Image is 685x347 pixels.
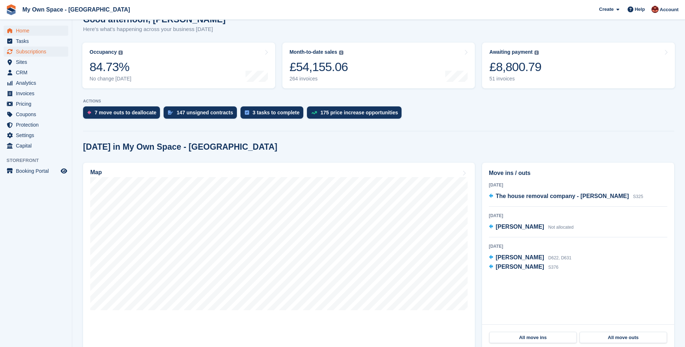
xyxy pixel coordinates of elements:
[164,106,240,122] a: 147 unsigned contracts
[16,166,59,176] span: Booking Portal
[95,110,156,115] div: 7 move outs to deallocate
[16,88,59,98] span: Invoices
[489,263,559,272] a: [PERSON_NAME] S376
[118,50,123,55] img: icon-info-grey-7440780725fd019a000dd9b08b2336e03edf1995a4989e88bcd33f0948082b44.svg
[290,76,348,82] div: 264 invoices
[90,60,131,74] div: 84.73%
[489,253,572,263] a: [PERSON_NAME] D622, D631
[660,6,679,13] span: Account
[16,26,59,36] span: Home
[307,106,406,122] a: 175 price increase opportunities
[4,26,68,36] a: menu
[282,43,475,88] a: Month-to-date sales £54,155.06 264 invoices
[16,99,59,109] span: Pricing
[489,49,533,55] div: Awaiting payment
[4,78,68,88] a: menu
[496,193,629,199] span: The house removal company - [PERSON_NAME]
[16,141,59,151] span: Capital
[16,36,59,46] span: Tasks
[482,43,675,88] a: Awaiting payment £8,800.79 51 invoices
[87,110,91,115] img: move_outs_to_deallocate_icon-f764333ba52eb49d3ac5e1228854f67142a1ed5810a6f6cc68b1a99e826820c5.svg
[489,243,667,250] div: [DATE]
[651,6,659,13] img: Megan Angel
[6,157,72,164] span: Storefront
[489,192,643,201] a: The house removal company - [PERSON_NAME] S325
[16,78,59,88] span: Analytics
[90,169,102,176] h2: Map
[16,57,59,67] span: Sites
[635,6,645,13] span: Help
[339,50,343,55] img: icon-info-grey-7440780725fd019a000dd9b08b2336e03edf1995a4989e88bcd33f0948082b44.svg
[245,110,249,115] img: task-75834270c22a3079a89374b754ae025e5fb1db73e45f91037f5363f120a921f8.svg
[489,212,667,219] div: [DATE]
[4,109,68,119] a: menu
[16,109,59,119] span: Coupons
[489,169,667,177] h2: Move ins / outs
[4,166,68,176] a: menu
[489,182,667,188] div: [DATE]
[496,254,544,260] span: [PERSON_NAME]
[4,57,68,67] a: menu
[496,224,544,230] span: [PERSON_NAME]
[4,67,68,78] a: menu
[83,142,277,152] h2: [DATE] in My Own Space - [GEOGRAPHIC_DATA]
[240,106,307,122] a: 3 tasks to complete
[548,255,571,260] span: D622, D631
[580,332,667,343] a: All move outs
[290,60,348,74] div: £54,155.06
[82,43,275,88] a: Occupancy 84.73% No change [DATE]
[534,50,539,55] img: icon-info-grey-7440780725fd019a000dd9b08b2336e03edf1995a4989e88bcd33f0948082b44.svg
[489,223,574,232] a: [PERSON_NAME] Not allocated
[290,49,337,55] div: Month-to-date sales
[16,120,59,130] span: Protection
[90,76,131,82] div: No change [DATE]
[489,60,541,74] div: £8,800.79
[16,47,59,57] span: Subscriptions
[489,332,577,343] a: All move ins
[496,264,544,270] span: [PERSON_NAME]
[6,4,17,15] img: stora-icon-8386f47178a22dfd0bd8f6a31ec36ba5ce8667c1dd55bd0f319d3a0aa187defe.svg
[4,47,68,57] a: menu
[4,130,68,140] a: menu
[4,99,68,109] a: menu
[4,141,68,151] a: menu
[253,110,300,115] div: 3 tasks to complete
[4,88,68,98] a: menu
[599,6,614,13] span: Create
[311,111,317,114] img: price_increase_opportunities-93ffe204e8149a01c8c9dc8f82e8f89637d9d84a8eef4429ea346261dce0b2c0.svg
[168,110,173,115] img: contract_signature_icon-13c848040528278c33f63329250d36e43548de30e8caae1d1a13099fd9432cc5.svg
[83,106,164,122] a: 7 move outs to deallocate
[4,36,68,46] a: menu
[633,194,643,199] span: S325
[19,4,133,16] a: My Own Space - [GEOGRAPHIC_DATA]
[16,130,59,140] span: Settings
[321,110,398,115] div: 175 price increase opportunities
[177,110,233,115] div: 147 unsigned contracts
[489,76,541,82] div: 51 invoices
[83,25,226,34] p: Here's what's happening across your business [DATE]
[90,49,117,55] div: Occupancy
[548,225,573,230] span: Not allocated
[4,120,68,130] a: menu
[548,265,558,270] span: S376
[16,67,59,78] span: CRM
[60,167,68,175] a: Preview store
[83,99,674,104] p: ACTIONS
